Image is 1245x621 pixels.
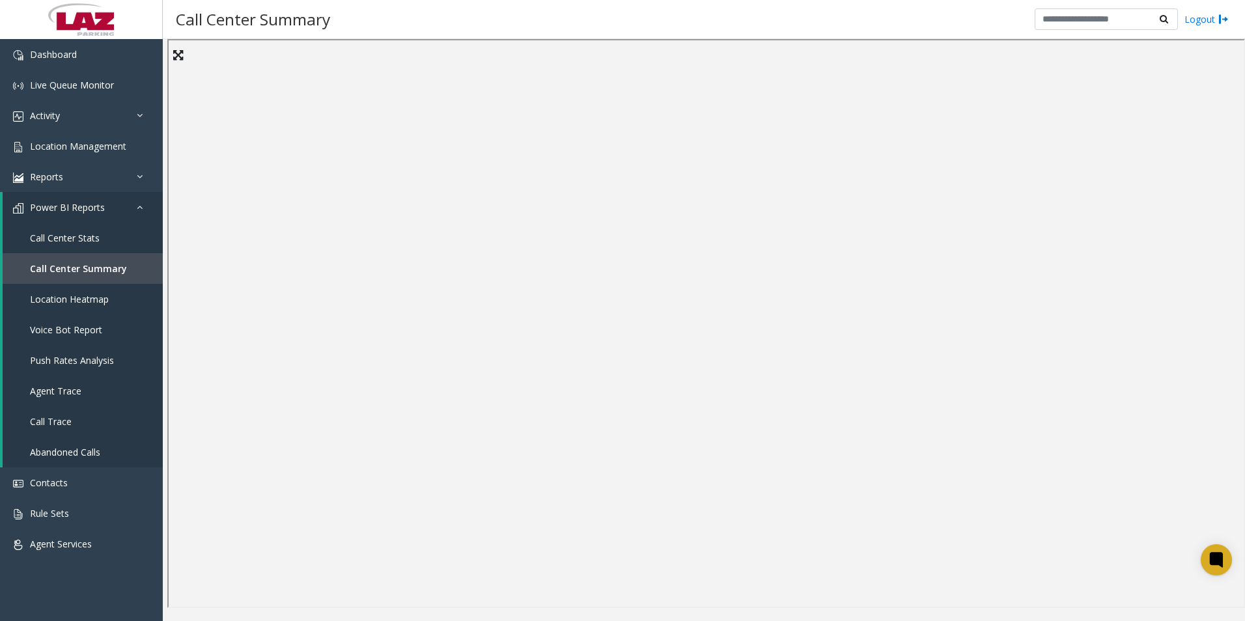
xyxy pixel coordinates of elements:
img: 'icon' [13,203,23,214]
a: Call Trace [3,406,163,437]
span: Abandoned Calls [30,446,100,458]
span: Call Center Stats [30,232,100,244]
span: Location Management [30,140,126,152]
span: Activity [30,109,60,122]
a: Abandoned Calls [3,437,163,467]
a: Agent Trace [3,376,163,406]
a: Power BI Reports [3,192,163,223]
span: Call Trace [30,415,72,428]
span: Location Heatmap [30,293,109,305]
span: Live Queue Monitor [30,79,114,91]
img: 'icon' [13,142,23,152]
img: logout [1218,12,1229,26]
img: 'icon' [13,172,23,183]
span: Contacts [30,476,68,489]
span: Agent Trace [30,385,81,397]
a: Location Heatmap [3,284,163,314]
a: Voice Bot Report [3,314,163,345]
img: 'icon' [13,111,23,122]
h3: Call Center Summary [169,3,337,35]
span: Call Center Summary [30,262,127,275]
span: Voice Bot Report [30,324,102,336]
span: Dashboard [30,48,77,61]
a: Call Center Summary [3,253,163,284]
img: 'icon' [13,540,23,550]
a: Push Rates Analysis [3,345,163,376]
img: 'icon' [13,50,23,61]
img: 'icon' [13,81,23,91]
span: Reports [30,171,63,183]
a: Logout [1184,12,1229,26]
span: Power BI Reports [30,201,105,214]
span: Rule Sets [30,507,69,519]
span: Push Rates Analysis [30,354,114,366]
span: Agent Services [30,538,92,550]
a: Call Center Stats [3,223,163,253]
img: 'icon' [13,478,23,489]
img: 'icon' [13,509,23,519]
